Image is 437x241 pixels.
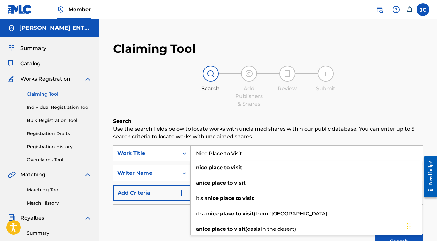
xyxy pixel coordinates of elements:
div: Drag [407,217,411,236]
strong: to [227,180,233,186]
iframe: Chat Widget [405,210,437,241]
strong: nice [199,180,210,186]
span: (oasis in the desert) [246,226,296,232]
a: Public Search [373,3,386,16]
strong: place [220,211,234,217]
div: Work Title [117,149,175,157]
strong: nice [207,195,219,201]
img: search [376,6,383,13]
img: expand [84,171,91,179]
img: Top Rightsholder [57,6,65,13]
img: Royalties [8,214,15,222]
h5: CALHOUN ENTERPRISES LLC [19,24,91,32]
strong: visit [234,180,246,186]
span: Catalog [20,60,41,68]
a: Overclaims Tool [27,157,91,163]
strong: place [212,226,226,232]
strong: to [236,195,241,201]
a: Match History [27,200,91,206]
a: Registration Drafts [27,130,91,137]
img: help [392,6,400,13]
div: Add Publishers & Shares [233,85,265,108]
p: Use the search fields below to locate works with unclaimed shares within our public database. You... [113,125,423,141]
strong: place [212,180,226,186]
span: Member [68,6,91,13]
strong: visit [242,195,254,201]
div: Notifications [406,6,413,13]
img: step indicator icon for Review [284,70,291,77]
strong: place [208,165,223,171]
img: step indicator icon for Submit [322,70,330,77]
a: Individual Registration Tool [27,104,91,111]
span: (from "[GEOGRAPHIC_DATA] [254,211,327,217]
img: Accounts [8,24,15,32]
strong: visit [242,211,254,217]
img: MLC Logo [8,5,32,14]
strong: nice [199,226,210,232]
a: Matching Tool [27,187,91,193]
img: Summary [8,44,15,52]
a: Registration History [27,143,91,150]
div: User Menu [417,3,429,16]
iframe: Resource Center [419,150,437,203]
span: Works Registration [20,75,70,83]
button: Add Criteria [113,185,191,201]
div: Search [195,85,227,92]
div: Submit [310,85,342,92]
img: 9d2ae6d4665cec9f34b9.svg [178,189,185,197]
img: step indicator icon for Search [207,70,215,77]
span: it's a [196,195,207,201]
span: Royalties [20,214,44,222]
span: Matching [20,171,45,179]
strong: to [227,226,233,232]
a: SummarySummary [8,44,46,52]
span: it's a [196,211,207,217]
span: a [196,226,199,232]
div: Review [271,85,303,92]
a: Bulk Registration Tool [27,117,91,124]
strong: to [236,211,241,217]
strong: nice [207,211,219,217]
strong: to [224,165,230,171]
strong: visit [234,226,246,232]
a: Summary [27,230,91,237]
span: a [196,180,199,186]
img: expand [84,214,91,222]
a: Claiming Tool [27,91,91,98]
span: Summary [20,44,46,52]
h6: Search [113,117,423,125]
strong: place [220,195,234,201]
div: Help [390,3,402,16]
img: step indicator icon for Add Publishers & Shares [245,70,253,77]
img: Matching [8,171,16,179]
strong: nice [196,165,207,171]
img: Catalog [8,60,15,68]
img: expand [84,75,91,83]
strong: visit [231,165,242,171]
img: Works Registration [8,75,16,83]
h2: Claiming Tool [113,42,196,56]
a: CatalogCatalog [8,60,41,68]
div: Writer Name [117,169,175,177]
